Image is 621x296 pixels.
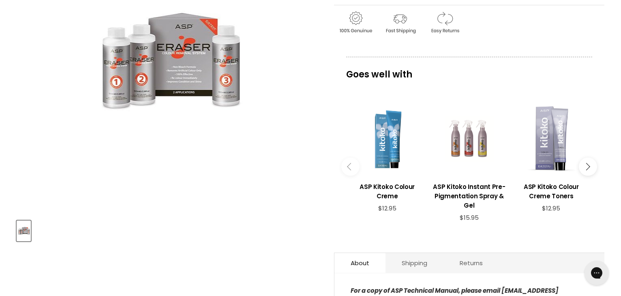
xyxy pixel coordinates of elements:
[423,10,466,35] img: returns.gif
[334,253,385,273] a: About
[17,221,30,240] img: ASP Kitoko Eraser
[514,182,588,201] h3: ASP Kitoko Colour Creme Toners
[350,182,424,201] h3: ASP Kitoko Colour Creme
[514,176,588,205] a: View product:ASP Kitoko Colour Creme Toners
[350,176,424,205] a: View product:ASP Kitoko Colour Creme
[379,10,422,35] img: shipping.gif
[443,253,499,273] a: Returns
[17,221,31,241] button: ASP Kitoko Eraser
[15,218,321,241] div: Product thumbnails
[432,176,506,214] a: View product:ASP Kitoko Instant Pre-Pigmentation Spray & Gel
[580,258,613,288] iframe: Gorgias live chat messenger
[334,10,377,35] img: genuine.gif
[378,204,396,212] span: $12.95
[346,57,592,84] p: Goes well with
[385,253,443,273] a: Shipping
[460,213,479,222] span: $15.95
[542,204,560,212] span: $12.95
[432,182,506,210] h3: ASP Kitoko Instant Pre-Pigmentation Spray & Gel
